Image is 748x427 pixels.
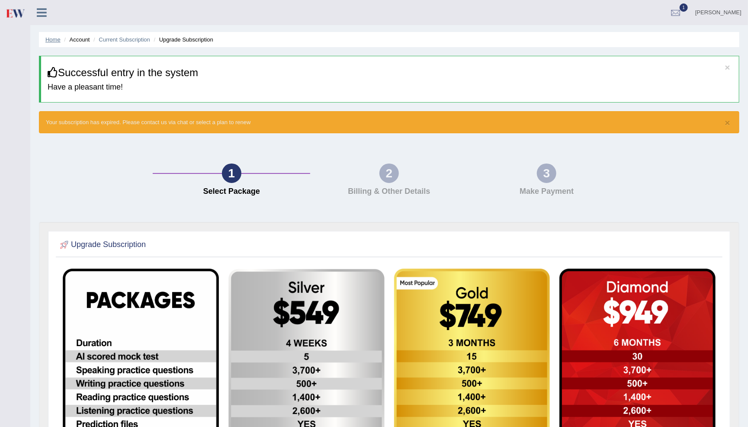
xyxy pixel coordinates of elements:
div: 2 [379,164,399,183]
h4: Make Payment [472,187,621,196]
div: Your subscription has expired. Please contact us via chat or select a plan to renew [39,111,739,133]
li: Account [62,35,90,44]
div: 3 [537,164,556,183]
li: Upgrade Subscription [152,35,213,44]
button: × [725,118,730,127]
a: Home [45,36,61,43]
h3: Successful entry in the system [48,67,732,78]
h4: Billing & Other Details [315,187,463,196]
h2: Upgrade Subscription [58,238,146,251]
span: 1 [680,3,688,12]
div: 1 [222,164,241,183]
h4: Select Package [157,187,306,196]
h4: Have a pleasant time! [48,83,732,92]
button: × [725,63,730,72]
a: Current Subscription [99,36,150,43]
